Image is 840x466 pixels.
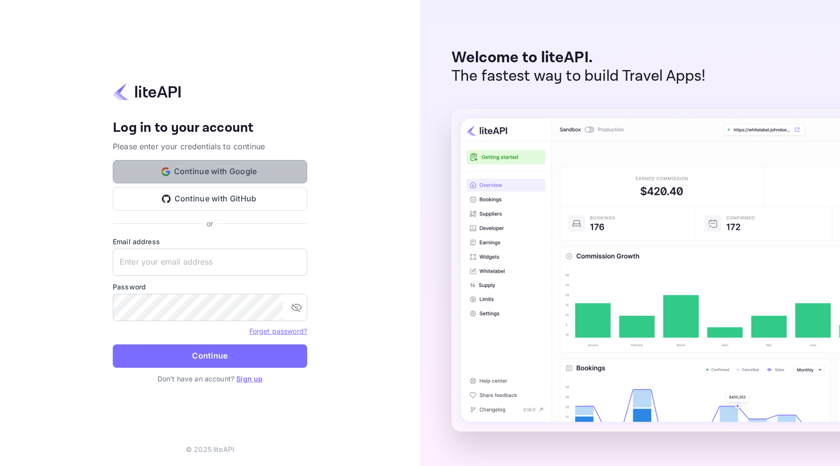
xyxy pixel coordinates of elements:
button: toggle password visibility [287,298,306,317]
p: Welcome to liteAPI. [452,49,706,67]
p: The fastest way to build Travel Apps! [452,67,706,86]
button: Continue with GitHub [113,187,307,211]
a: Forget password? [249,327,307,335]
label: Email address [113,236,307,247]
img: liteapi [113,82,181,101]
a: Forget password? [249,326,307,336]
a: Sign up [236,375,262,383]
button: Continue with Google [113,160,307,183]
p: Don't have an account? [113,374,307,384]
h4: Log in to your account [113,120,307,137]
p: or [207,218,213,229]
p: © 2025 liteAPI [186,444,234,454]
label: Password [113,282,307,292]
input: Enter your email address [113,249,307,276]
p: Please enter your credentials to continue [113,141,307,152]
button: Continue [113,344,307,368]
